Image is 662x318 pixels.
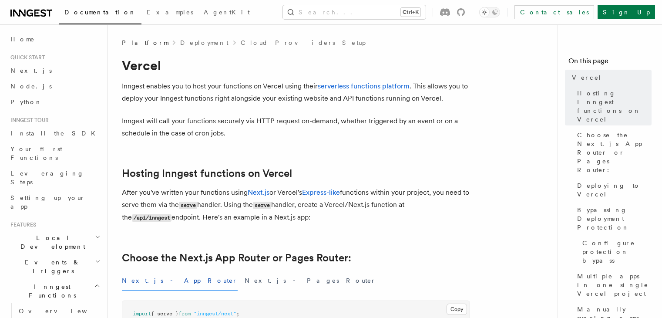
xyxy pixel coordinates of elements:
[178,311,191,317] span: from
[133,311,151,317] span: import
[241,38,366,47] a: Cloud Providers Setup
[514,5,594,19] a: Contact sales
[7,254,102,279] button: Events & Triggers
[10,83,52,90] span: Node.js
[7,221,36,228] span: Features
[10,67,52,74] span: Next.js
[568,70,652,85] a: Vercel
[132,214,171,222] code: /api/inngest
[577,206,652,232] span: Bypassing Deployment Protection
[122,115,470,139] p: Inngest will call your functions securely via HTTP request on-demand, whether triggered by an eve...
[122,80,470,105] p: Inngest enables you to host your functions on Vercel using their . This allows you to deploy your...
[147,9,193,16] span: Examples
[194,311,236,317] span: "inngest/next"
[579,235,652,268] a: Configure protection bypass
[10,194,85,210] span: Setting up your app
[151,311,178,317] span: { serve }
[574,85,652,127] a: Hosting Inngest functions on Vercel
[7,282,94,300] span: Inngest Functions
[248,188,269,196] a: Next.js
[318,82,410,90] a: serverless functions platform
[204,9,250,16] span: AgentKit
[7,166,102,190] a: Leveraging Steps
[122,271,238,291] button: Next.js - App Router
[479,7,500,17] button: Toggle dark mode
[7,141,102,166] a: Your first Functions
[7,117,49,124] span: Inngest tour
[122,58,470,73] h1: Vercel
[10,170,84,186] span: Leveraging Steps
[179,202,197,209] code: serve
[141,3,198,24] a: Examples
[577,131,652,174] span: Choose the Next.js App Router or Pages Router:
[574,178,652,202] a: Deploying to Vercel
[10,145,62,161] span: Your first Functions
[7,94,102,110] a: Python
[236,311,239,317] span: ;
[598,5,655,19] a: Sign Up
[447,304,467,315] button: Copy
[122,186,470,224] p: After you've written your functions using or Vercel's functions within your project, you need to ...
[7,54,45,61] span: Quick start
[7,190,102,214] a: Setting up your app
[7,78,102,94] a: Node.js
[574,202,652,235] a: Bypassing Deployment Protection
[577,89,652,124] span: Hosting Inngest functions on Vercel
[122,38,168,47] span: Platform
[253,202,271,209] code: serve
[7,233,95,251] span: Local Development
[245,271,376,291] button: Next.js - Pages Router
[180,38,229,47] a: Deployment
[572,73,602,82] span: Vercel
[582,239,652,265] span: Configure protection bypass
[7,125,102,141] a: Install the SDK
[574,127,652,178] a: Choose the Next.js App Router or Pages Router:
[7,258,95,275] span: Events & Triggers
[7,31,102,47] a: Home
[283,5,426,19] button: Search...Ctrl+K
[577,181,652,199] span: Deploying to Vercel
[19,308,108,315] span: Overview
[577,272,652,298] span: Multiple apps in one single Vercel project
[7,63,102,78] a: Next.js
[122,252,351,264] a: Choose the Next.js App Router or Pages Router:
[10,98,42,105] span: Python
[574,268,652,301] a: Multiple apps in one single Vercel project
[10,35,35,44] span: Home
[64,9,136,16] span: Documentation
[7,279,102,303] button: Inngest Functions
[198,3,255,24] a: AgentKit
[401,8,420,17] kbd: Ctrl+K
[10,130,101,137] span: Install the SDK
[302,188,340,196] a: Express-like
[7,230,102,254] button: Local Development
[568,56,652,70] h4: On this page
[59,3,141,24] a: Documentation
[122,167,292,179] a: Hosting Inngest functions on Vercel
